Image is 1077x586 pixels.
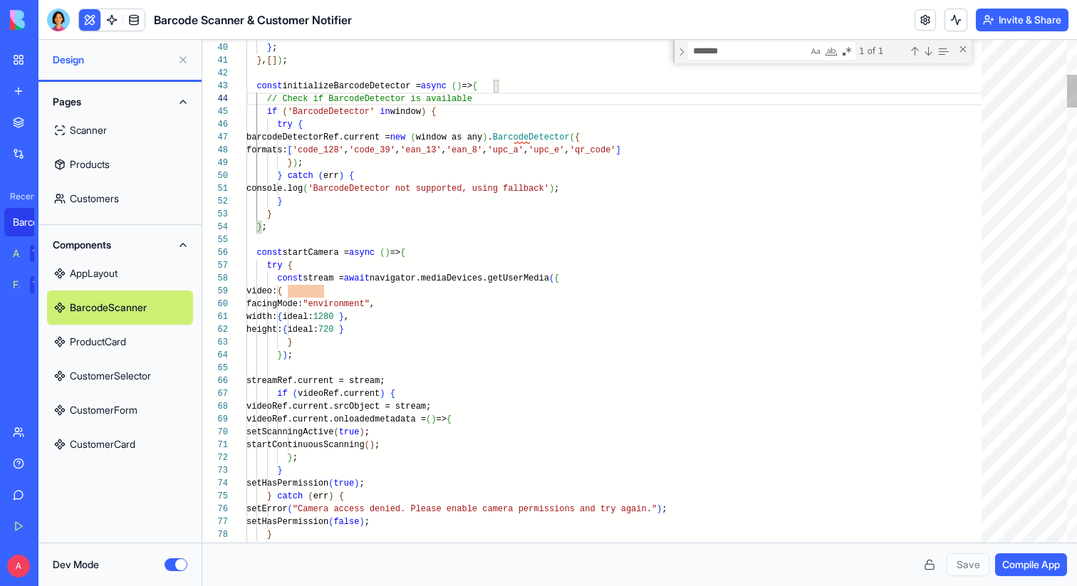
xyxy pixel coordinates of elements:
span: streamRef.current = stream; [246,376,385,386]
span: } [267,43,272,53]
div: 43 [202,80,228,93]
span: catch [288,171,313,181]
span: setError [246,504,288,514]
span: width: [246,312,277,322]
div: 65 [202,362,228,375]
span: ; [262,222,267,232]
span: ) [431,414,436,424]
span: true [333,478,354,488]
span: { [390,389,395,399]
span: setScanningActive [246,427,333,437]
textarea: Find [689,43,808,59]
div: 62 [202,323,228,336]
span: ideal: [288,325,318,335]
span: const [256,81,282,91]
span: ) [277,56,282,66]
span: 'upc_a' [487,145,523,155]
div: 59 [202,285,228,298]
div: 64 [202,349,228,362]
span: console.log [246,184,303,194]
span: height: [246,325,282,335]
span: 'qr_code' [570,145,616,155]
span: ; [298,158,303,168]
div: 48 [202,144,228,157]
span: } [277,197,282,206]
span: } [267,491,272,501]
span: "Camera access denied. Please enable camera permis [293,504,549,514]
span: window [390,107,421,117]
span: => [462,81,472,91]
span: ] [272,56,277,66]
a: ProductCard [47,325,193,359]
span: 1280 [313,312,334,322]
a: AppLayout [47,256,193,291]
span: ( [365,440,370,450]
div: Close (Escape) [957,43,969,55]
span: A [7,555,30,577]
div: 75 [202,490,228,503]
span: ) [359,427,364,437]
a: BarcodeScanner [47,291,193,325]
span: async [349,248,375,258]
span: if [267,107,277,117]
span: ideal: [282,312,313,322]
button: Invite & Share [976,9,1068,31]
span: "environment" [303,299,370,309]
span: setHasPermission [246,517,328,527]
span: Design [53,53,172,67]
div: 1 of 1 [858,42,907,60]
span: [ [288,145,293,155]
span: video: [246,286,277,296]
div: 58 [202,272,228,285]
span: try [277,120,293,130]
span: ) [385,248,390,258]
span: ) [328,491,333,501]
span: { [472,81,477,91]
div: 76 [202,503,228,516]
div: 63 [202,336,228,349]
span: 'BarcodeDetector' [288,107,375,117]
span: ) [380,389,385,399]
span: ; [288,350,293,360]
span: ) [354,478,359,488]
span: { [447,414,452,424]
div: Match Whole Word (⌥⌘W) [824,44,838,58]
div: 69 [202,413,228,426]
span: , [262,56,267,66]
a: Feedback FormTRY [4,271,61,299]
a: Customers [47,182,193,216]
span: if [277,389,287,399]
span: Compile App [1002,558,1060,572]
div: 44 [202,93,228,105]
div: 40 [202,41,228,54]
span: videoRef.current.srcObject = stream; [246,402,431,412]
span: , [482,145,487,155]
span: Recent [4,191,34,202]
span: startCamera = [282,248,349,258]
div: 72 [202,451,228,464]
div: Previous Match (⇧Enter) [909,46,920,57]
span: { [400,248,405,258]
span: } [339,325,344,335]
span: { [277,286,282,296]
span: ; [662,504,667,514]
span: 'ean_13' [400,145,442,155]
div: TRY [30,276,53,293]
div: 57 [202,259,228,272]
a: CustomerCard [47,427,193,461]
span: ( [410,132,415,142]
span: 'code_39' [349,145,395,155]
span: ) [359,517,364,527]
span: } [288,453,293,463]
button: Compile App [995,553,1067,576]
span: false [333,517,359,527]
div: AI Logo Generator [13,246,20,261]
span: new [390,132,406,142]
span: ( [288,504,293,514]
span: } [267,530,272,540]
span: { [277,312,282,322]
span: } [288,338,293,347]
span: } [256,56,261,66]
button: Pages [47,90,193,113]
span: BarcodeDetector [493,132,570,142]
